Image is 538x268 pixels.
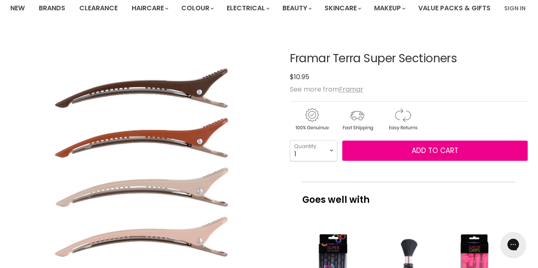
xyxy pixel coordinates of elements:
h1: Framar Terra Super Sectioners [290,52,528,65]
button: Add to cart [342,141,528,161]
select: Quantity [290,140,337,161]
span: $10.95 [290,72,309,82]
iframe: Gorgias live chat messenger [497,229,530,260]
p: Goes well with [302,182,515,209]
img: shipping.gif [335,107,379,132]
span: See more from [290,85,363,94]
img: genuine.gif [290,107,334,132]
a: Framar [339,85,363,94]
span: Add to cart [412,146,458,155]
img: returns.gif [381,107,424,132]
